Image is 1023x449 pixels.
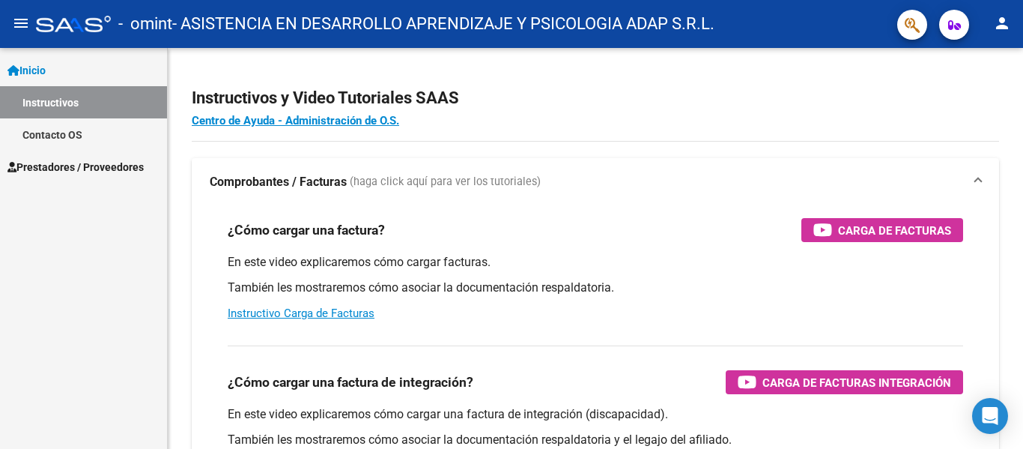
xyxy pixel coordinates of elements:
h3: ¿Cómo cargar una factura de integración? [228,372,473,393]
a: Centro de Ayuda - Administración de O.S. [192,114,399,127]
span: Carga de Facturas Integración [762,373,951,392]
mat-expansion-panel-header: Comprobantes / Facturas (haga click aquí para ver los tutoriales) [192,158,999,206]
span: Carga de Facturas [838,221,951,240]
button: Carga de Facturas [801,218,963,242]
mat-icon: menu [12,14,30,32]
span: Prestadores / Proveedores [7,159,144,175]
span: - ASISTENCIA EN DESARROLLO APRENDIZAJE Y PSICOLOGIA ADAP S.R.L. [172,7,714,40]
strong: Comprobantes / Facturas [210,174,347,190]
a: Instructivo Carga de Facturas [228,307,374,320]
p: En este video explicaremos cómo cargar facturas. [228,254,963,271]
mat-icon: person [993,14,1011,32]
span: Inicio [7,62,46,79]
button: Carga de Facturas Integración [726,370,963,394]
h2: Instructivos y Video Tutoriales SAAS [192,84,999,112]
span: (haga click aquí para ver los tutoriales) [350,174,541,190]
h3: ¿Cómo cargar una factura? [228,220,385,241]
span: - omint [118,7,172,40]
p: En este video explicaremos cómo cargar una factura de integración (discapacidad). [228,406,963,423]
p: También les mostraremos cómo asociar la documentación respaldatoria. [228,280,963,296]
div: Open Intercom Messenger [972,398,1008,434]
p: También les mostraremos cómo asociar la documentación respaldatoria y el legajo del afiliado. [228,432,963,448]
